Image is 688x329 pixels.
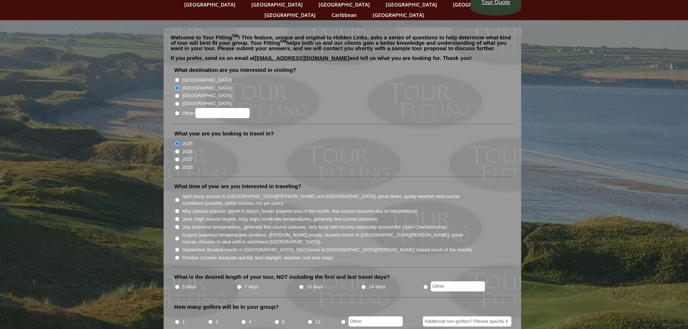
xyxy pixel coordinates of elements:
[182,164,193,171] label: 2028
[195,108,250,118] input: Other:
[423,316,511,326] input: Additional non-golfers? Please specify #
[182,283,196,290] label: 5 days
[431,281,485,291] input: Other
[182,156,193,163] label: 2027
[315,318,321,325] label: 12
[174,66,297,74] label: What destination are you interested in visiting?
[282,318,285,325] label: 8
[328,10,360,20] a: Caribbean
[182,216,378,223] label: June (high season begins, long days, moderate temperatures, generally few course closures)
[182,108,250,118] label: Other:
[174,130,274,137] label: What year are you looking to travel in?
[182,140,193,147] label: 2025
[182,254,333,261] label: October (crowds dissipate quickly, less daylight, weather cool and crisp)
[216,318,218,325] label: 2
[182,231,473,246] label: August (warmest temperatures continue, [PERSON_NAME] purple, busiest month in [GEOGRAPHIC_DATA][P...
[249,318,251,325] label: 4
[174,273,390,281] label: What is the desired length of your tour, NOT including the first and last travel days?
[369,10,428,20] a: [GEOGRAPHIC_DATA]
[171,55,514,66] p: If you prefer, send us an email at and tell us what you are looking for. Thank you!
[245,283,259,290] label: 7 days
[182,92,232,99] label: [GEOGRAPHIC_DATA]
[174,183,302,190] label: What time of year are you interested in traveling?
[255,55,349,61] a: [EMAIL_ADDRESS][DOMAIN_NAME]
[261,10,319,20] a: [GEOGRAPHIC_DATA]
[182,224,447,231] label: July (warmest temperatures, generally few course closures, very busy with tourists especially aro...
[182,85,232,92] label: [GEOGRAPHIC_DATA]
[182,318,185,325] label: 1
[174,303,279,311] label: How many golfers will be in your group?
[182,100,232,107] label: [GEOGRAPHIC_DATA]
[182,208,418,215] label: May (always popular, gorse in bloom, busier towards end of the month, few course closures due to ...
[280,39,286,43] sup: SM
[182,193,473,207] label: April (easy access to [GEOGRAPHIC_DATA][PERSON_NAME] and [GEOGRAPHIC_DATA], great deals, spotty w...
[307,283,323,290] label: 10 days
[182,246,472,254] label: September (busiest month in [GEOGRAPHIC_DATA], Old Course at [GEOGRAPHIC_DATA][PERSON_NAME] close...
[171,35,514,51] p: Welcome to Tour Fitting ! This feature, unique and original to Hidden Links, asks a series of que...
[369,283,385,290] label: 14 days
[182,148,193,155] label: 2026
[232,34,238,38] sup: SM
[349,316,403,326] input: Other
[182,77,232,84] label: [GEOGRAPHIC_DATA]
